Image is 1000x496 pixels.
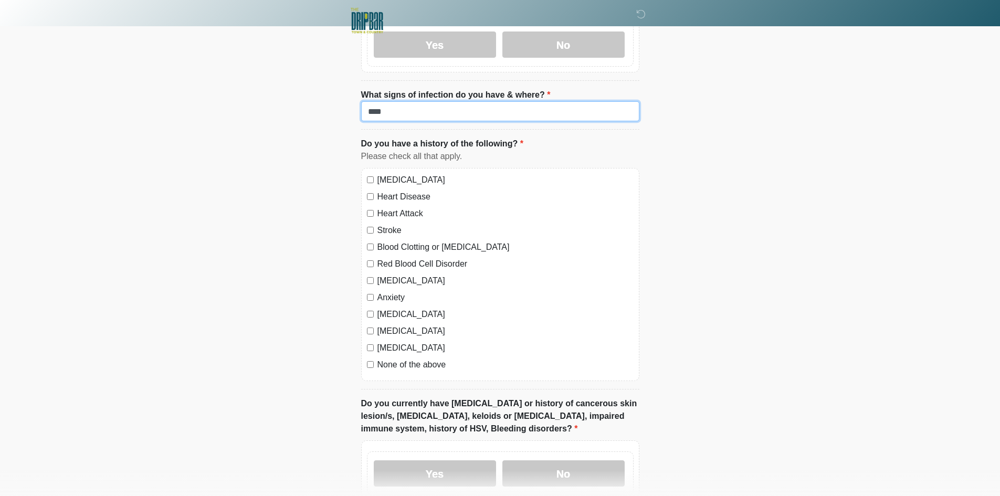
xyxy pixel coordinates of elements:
[374,460,496,487] label: Yes
[377,358,634,371] label: None of the above
[361,397,639,435] label: Do you currently have [MEDICAL_DATA] or history of cancerous skin lesion/s, [MEDICAL_DATA], keloi...
[367,176,374,183] input: [MEDICAL_DATA]
[377,207,634,220] label: Heart Attack
[374,31,496,58] label: Yes
[377,174,634,186] label: [MEDICAL_DATA]
[377,308,634,321] label: [MEDICAL_DATA]
[351,8,383,36] img: The DRIPBaR Town & Country Crossing Logo
[367,210,374,217] input: Heart Attack
[377,275,634,287] label: [MEDICAL_DATA]
[367,193,374,200] input: Heart Disease
[367,244,374,250] input: Blood Clotting or [MEDICAL_DATA]
[367,361,374,368] input: None of the above
[377,291,634,304] label: Anxiety
[377,258,634,270] label: Red Blood Cell Disorder
[377,325,634,337] label: [MEDICAL_DATA]
[377,191,634,203] label: Heart Disease
[367,294,374,301] input: Anxiety
[367,277,374,284] input: [MEDICAL_DATA]
[502,31,625,58] label: No
[377,224,634,237] label: Stroke
[367,227,374,234] input: Stroke
[367,344,374,351] input: [MEDICAL_DATA]
[361,138,523,150] label: Do you have a history of the following?
[361,89,551,101] label: What signs of infection do you have & where?
[367,260,374,267] input: Red Blood Cell Disorder
[377,241,634,254] label: Blood Clotting or [MEDICAL_DATA]
[361,150,639,163] div: Please check all that apply.
[367,311,374,318] input: [MEDICAL_DATA]
[502,460,625,487] label: No
[367,328,374,334] input: [MEDICAL_DATA]
[377,342,634,354] label: [MEDICAL_DATA]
